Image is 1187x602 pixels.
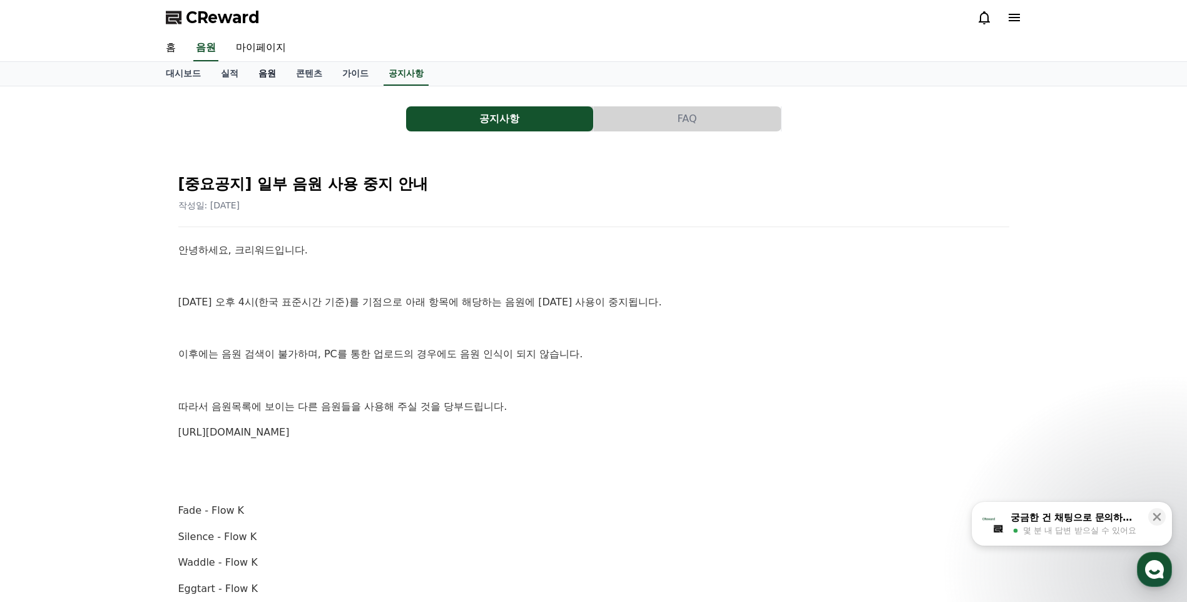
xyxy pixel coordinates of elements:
[166,8,260,28] a: CReward
[178,346,1009,362] p: 이후에는 음원 검색이 불가하며, PC를 통한 업로드의 경우에도 음원 인식이 되지 않습니다.
[178,503,1009,519] p: Fade - Flow K
[178,426,290,438] a: [URL][DOMAIN_NAME]
[161,397,240,428] a: 설정
[178,554,1009,571] p: Waddle - Flow K
[178,242,1009,258] p: 안녕하세요, 크리워드입니다.
[406,106,594,131] a: 공지사항
[4,397,83,428] a: 홈
[178,399,1009,415] p: 따라서 음원목록에 보이는 다른 음원들을 사용해 주실 것을 당부드립니다.
[178,294,1009,310] p: [DATE] 오후 4시(한국 표준시간 기준)를 기점으로 아래 항목에 해당하는 음원에 [DATE] 사용이 중지됩니다.
[178,174,1009,194] h2: [중요공지] 일부 음원 사용 중지 안내
[286,62,332,86] a: 콘텐츠
[406,106,593,131] button: 공지사항
[332,62,379,86] a: 가이드
[178,200,240,210] span: 작성일: [DATE]
[193,416,208,426] span: 설정
[594,106,781,131] button: FAQ
[226,35,296,61] a: 마이페이지
[193,35,218,61] a: 음원
[83,397,161,428] a: 대화
[156,35,186,61] a: 홈
[115,416,130,426] span: 대화
[178,529,1009,545] p: Silence - Flow K
[186,8,260,28] span: CReward
[211,62,248,86] a: 실적
[178,581,1009,597] p: Eggtart - Flow K
[39,416,47,426] span: 홈
[248,62,286,86] a: 음원
[156,62,211,86] a: 대시보드
[384,62,429,86] a: 공지사항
